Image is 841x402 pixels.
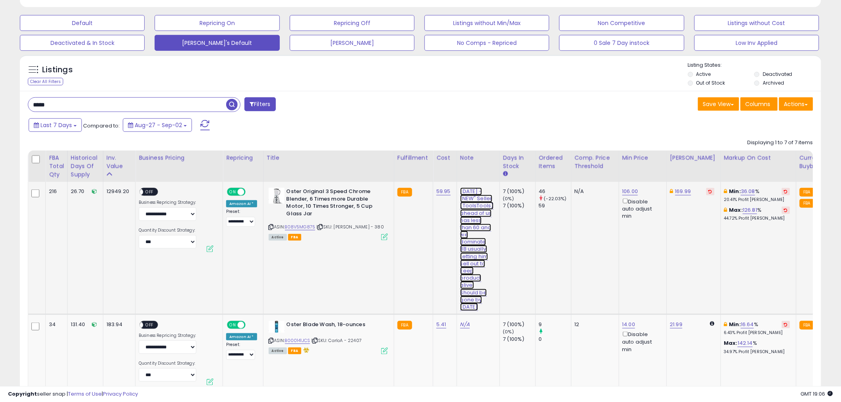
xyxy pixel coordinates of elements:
span: | SKU: [PERSON_NAME] - 380 [317,224,384,230]
div: 46 [539,188,571,195]
a: 36.08 [741,187,755,195]
button: Listings without Cost [694,15,819,31]
div: Disable auto adjust min [622,330,661,353]
span: FBA [288,348,302,354]
button: Non Competitive [559,15,684,31]
div: 12 [575,321,613,328]
div: Disable auto adjust min [622,197,661,220]
button: Default [20,15,145,31]
div: 7 (100%) [503,188,535,195]
small: FBA [397,188,412,197]
label: Out of Stock [696,79,725,86]
span: Columns [746,100,771,108]
h5: Listings [42,64,73,75]
label: Deactivated [763,71,793,77]
span: Compared to: [83,122,120,129]
div: Markup on Cost [724,154,793,162]
a: [DATE] - "NEW" Seller (ToolsTools) ahead of us has less than 60 and we dominate BB usually. Letti... [460,187,494,311]
button: 0 Sale 7 Day instock [559,35,684,51]
div: Historical Days Of Supply [71,154,100,179]
button: Columns [740,97,778,111]
div: FBA Total Qty [49,154,64,179]
div: Comp. Price Threshold [575,154,616,170]
a: N/A [460,321,470,329]
a: Privacy Policy [103,390,138,398]
a: B000141JCS [285,337,310,344]
p: 6.43% Profit [PERSON_NAME] [724,330,790,336]
small: Days In Stock. [503,170,508,178]
div: Repricing [226,154,260,162]
div: ASIN: [269,188,388,240]
a: B08V5MG875 [285,224,316,230]
label: Archived [763,79,784,86]
div: Current Buybox Price [800,154,841,170]
div: 7 (100%) [503,336,535,343]
span: ON [228,189,238,195]
a: 142.14 [738,339,753,347]
div: Ordered Items [539,154,568,170]
div: Displaying 1 to 7 of 7 items [748,139,813,147]
div: 12949.20 [107,188,129,195]
div: Title [267,154,391,162]
div: Amazon AI * [226,200,257,207]
div: Amazon AI * [226,333,257,340]
small: FBA [397,321,412,330]
img: 41Am12POKOL._SL40_.jpg [269,188,285,204]
button: Low Inv Applied [694,35,819,51]
span: OFF [143,322,156,329]
div: Clear All Filters [28,78,63,85]
button: [PERSON_NAME]'s Default [155,35,279,51]
div: Note [460,154,496,162]
a: 126.81 [743,206,757,214]
div: 183.94 [107,321,129,328]
label: Business Repricing Strategy: [139,333,196,338]
div: 131.40 [71,321,97,328]
span: OFF [143,189,156,195]
b: Oster Original 3 Speed Chrome Blender, 6 Times more Durable Motor, 10 Times Stronger, 5 Cup Glass... [287,188,383,219]
button: Repricing Off [290,15,415,31]
span: OFF [244,322,257,329]
div: % [724,340,790,354]
div: Preset: [226,209,257,227]
button: Repricing On [155,15,279,31]
span: ON [228,322,238,329]
p: Listing States: [688,62,821,69]
a: 106.00 [622,187,638,195]
img: 31c6wq+WbUL._SL40_.jpg [269,321,285,333]
div: seller snap | | [8,390,138,398]
span: 2025-09-10 19:06 GMT [801,390,833,398]
small: FBA [800,188,814,197]
label: Quantity Discount Strategy: [139,228,196,233]
span: All listings currently available for purchase on Amazon [269,348,287,354]
div: ASIN: [269,321,388,354]
label: Quantity Discount Strategy: [139,361,196,366]
button: Filters [244,97,275,111]
small: (0%) [503,195,514,202]
div: Inv. value [107,154,132,170]
th: The percentage added to the cost of goods (COGS) that forms the calculator for Min & Max prices. [721,151,796,182]
a: 5.41 [436,321,446,329]
div: 7 (100%) [503,202,535,209]
div: Business Pricing [139,154,219,162]
label: Active [696,71,711,77]
div: % [724,188,790,203]
small: (-22.03%) [544,195,567,202]
button: Last 7 Days [29,118,82,132]
div: Cost [436,154,453,162]
b: Max: [729,206,743,214]
div: 0 [539,336,571,343]
a: 14.00 [622,321,636,329]
a: 16.64 [741,321,754,329]
a: 21.99 [670,321,683,329]
div: 59 [539,202,571,209]
div: Preset: [226,342,257,360]
label: Business Repricing Strategy: [139,200,196,205]
div: % [724,321,790,336]
button: No Comps - Repriced [424,35,549,51]
strong: Copyright [8,390,37,398]
small: (0%) [503,329,514,335]
div: N/A [575,188,613,195]
button: Aug-27 - Sep-02 [123,118,192,132]
span: OFF [244,189,257,195]
span: Last 7 Days [41,121,72,129]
